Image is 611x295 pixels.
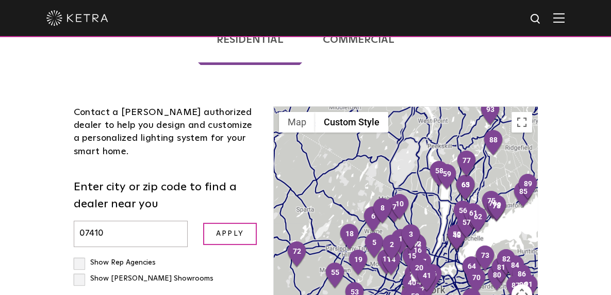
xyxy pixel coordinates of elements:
div: 1 [390,228,411,256]
div: 7 [384,196,405,224]
div: 6 [362,206,384,234]
div: 2 [381,234,403,262]
div: 80 [486,265,508,292]
div: 10 [389,193,410,221]
div: 65 [455,174,476,202]
div: 19 [348,249,369,277]
div: 70 [466,267,487,295]
div: 73 [474,245,496,273]
div: 55 [324,262,346,290]
div: 89 [517,173,539,201]
div: 82 [496,249,517,276]
a: Commercial [305,14,413,65]
div: 59 [436,163,458,191]
div: 20 [408,257,430,285]
label: Show [PERSON_NAME] Showrooms [74,275,213,282]
button: Custom Style [315,112,388,133]
a: Residential [198,14,302,65]
div: 86 [511,264,533,291]
img: Hamburger%20Nav.svg [553,13,565,23]
div: 33 [404,267,426,295]
div: 18 [339,223,360,251]
div: 62 [467,206,489,234]
div: 14 [381,249,402,277]
button: Toggle fullscreen view [511,112,532,133]
div: 23 [403,264,425,291]
div: 11 [376,249,398,276]
div: 17 [411,251,433,279]
div: 37 [406,266,427,294]
label: Show Rep Agencies [74,259,156,266]
div: 56 [452,200,474,228]
div: 75 [481,190,502,218]
div: 5 [364,232,385,260]
div: 41 [416,265,438,293]
div: 50 [446,224,468,252]
div: 84 [504,255,526,283]
input: Apply [203,223,257,245]
img: search icon [530,13,542,26]
div: Contact a [PERSON_NAME] authorized dealer to help you design and customize a personalized lightin... [74,106,258,158]
div: 76 [482,193,504,221]
img: ketra-logo-2019-white [46,10,108,26]
div: 81 [490,257,512,285]
input: Enter city or zip code [74,221,188,247]
div: 26 [404,266,426,293]
div: 85 [513,181,534,209]
div: 46 [422,264,443,291]
div: 8 [372,198,393,225]
div: 57 [456,212,477,240]
div: 93 [480,99,501,127]
div: 77 [456,150,477,178]
div: 72 [286,241,308,269]
div: 25 [404,265,426,293]
div: 64 [461,256,483,284]
div: 3 [400,224,422,252]
div: 88 [483,129,504,157]
label: Enter city or zip code to find a dealer near you [74,179,258,213]
button: Show street map [279,112,315,133]
div: 61 [463,203,484,231]
div: 79 [486,194,508,222]
div: 58 [428,160,450,188]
